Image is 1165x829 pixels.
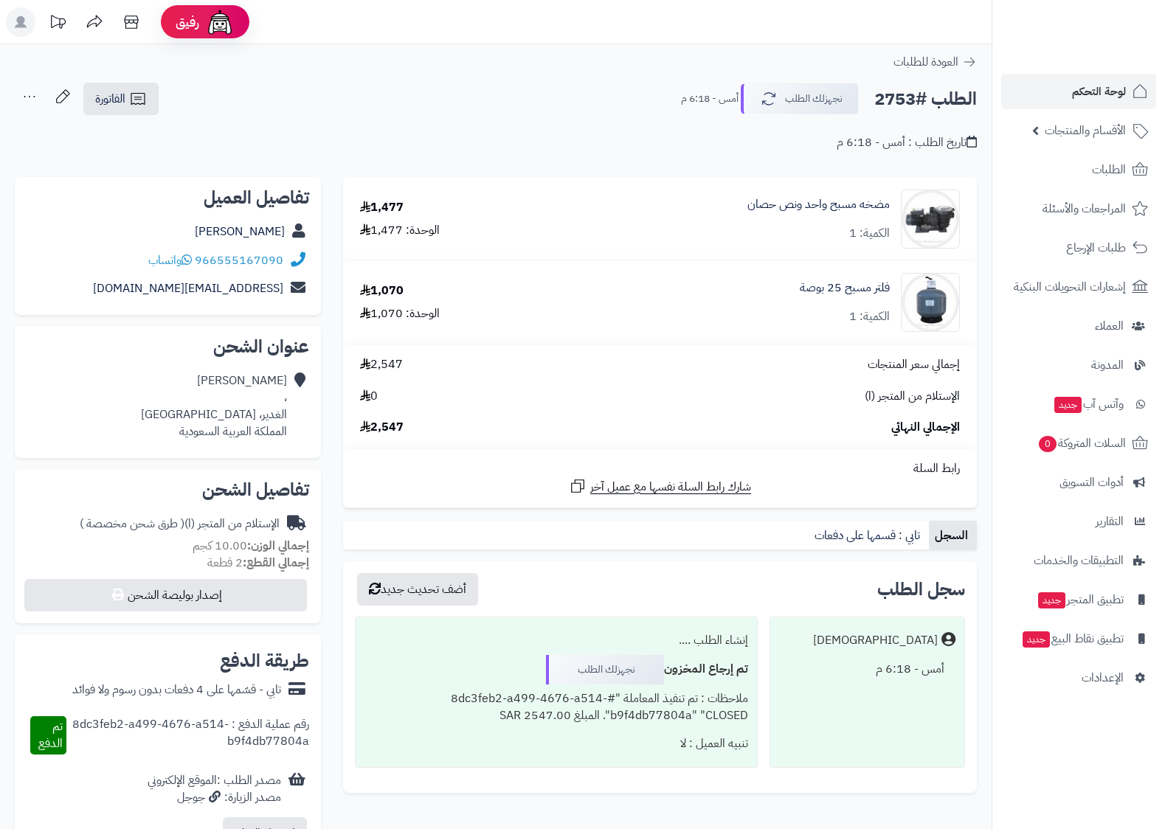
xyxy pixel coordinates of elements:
span: تم الدفع [38,718,63,752]
img: ESTP150-90x90.jpg [902,190,959,249]
small: أمس - 6:18 م [681,91,739,106]
span: جديد [1023,631,1050,648]
span: السلات المتروكة [1037,433,1126,454]
span: 2,547 [360,356,403,373]
span: شارك رابط السلة نفسها مع عميل آخر [590,479,751,496]
a: تابي : قسمها على دفعات [809,521,929,550]
div: الوحدة: 1,477 [360,222,440,239]
span: التطبيقات والخدمات [1034,550,1124,571]
a: تطبيق المتجرجديد [1001,582,1156,617]
a: الطلبات [1001,152,1156,187]
span: إجمالي سعر المنتجات [868,356,960,373]
button: إصدار بوليصة الشحن [24,579,307,611]
div: الوحدة: 1,070 [360,305,440,322]
a: [EMAIL_ADDRESS][DOMAIN_NAME] [93,280,283,297]
a: العودة للطلبات [893,53,977,71]
span: التقارير [1096,511,1124,532]
span: جديد [1054,397,1082,413]
span: رفيق [176,13,199,31]
small: 2 قطعة [207,554,309,572]
span: تطبيق نقاط البيع [1021,628,1124,649]
h2: الطلب #2753 [874,84,977,114]
button: نجهزلك الطلب [741,83,859,114]
div: تنبيه العميل : لا [364,729,748,758]
span: 2,547 [360,419,404,436]
a: إشعارات التحويلات البنكية [1001,269,1156,305]
div: الإستلام من المتجر (ا) [80,516,280,533]
span: طلبات الإرجاع [1066,237,1126,258]
span: المراجعات والأسئلة [1043,198,1126,219]
div: [PERSON_NAME] ، الغدير، [GEOGRAPHIC_DATA] المملكة العربية السعودية [141,372,287,440]
a: لوحة التحكم [1001,74,1156,109]
div: رابط السلة [349,460,971,477]
a: السلات المتروكة0 [1001,426,1156,461]
small: 10.00 كجم [193,537,309,555]
img: ai-face.png [205,7,235,37]
span: العودة للطلبات [893,53,958,71]
span: 0 [360,388,378,405]
strong: إجمالي الوزن: [247,537,309,555]
a: وآتس آبجديد [1001,386,1156,422]
span: الطلبات [1092,159,1126,180]
a: فلتر مسبح 25 بوصة [800,280,890,296]
b: تم إرجاع المخزون [664,660,748,678]
h3: سجل الطلب [877,580,965,598]
div: الكمية: 1 [849,225,890,242]
span: العملاء [1095,316,1124,336]
div: تابي - قسّمها على 4 دفعات بدون رسوم ولا فوائد [72,681,281,698]
a: السجل [929,521,977,550]
span: أدوات التسويق [1059,472,1124,493]
div: نجهزلك الطلب [546,655,664,684]
div: مصدر الزيارة: جوجل [148,789,281,806]
h2: تفاصيل العميل [27,189,309,207]
a: شارك رابط السلة نفسها مع عميل آخر [569,477,751,496]
strong: إجمالي القطع: [243,554,309,572]
div: 1,477 [360,199,404,216]
a: [PERSON_NAME] [195,223,285,240]
span: الإجمالي النهائي [891,419,960,436]
div: 1,070 [360,282,404,299]
div: مصدر الطلب :الموقع الإلكتروني [148,772,281,806]
span: لوحة التحكم [1072,81,1126,102]
a: 966555167090 [195,252,283,269]
a: الإعدادات [1001,660,1156,696]
span: وآتس آب [1053,394,1124,414]
div: إنشاء الطلب .... [364,626,748,655]
a: التطبيقات والخدمات [1001,543,1156,578]
div: رقم عملية الدفع : 8dc3feb2-a499-4676-a514-b9f4db77804a [66,716,309,755]
span: ( طرق شحن مخصصة ) [80,515,184,533]
span: المدونة [1091,355,1124,375]
h2: طريقة الدفع [220,652,309,670]
a: التقارير [1001,504,1156,539]
span: جديد [1038,592,1065,608]
img: logo-2.png [1065,16,1151,47]
button: أضف تحديث جديد [357,573,478,606]
a: المدونة [1001,347,1156,383]
span: 0 [1038,435,1057,453]
a: المراجعات والأسئلة [1001,191,1156,226]
a: واتساب [148,252,192,269]
a: الفاتورة [83,83,159,115]
span: إشعارات التحويلات البنكية [1014,277,1126,297]
div: الكمية: 1 [849,308,890,325]
span: الفاتورة [95,90,125,108]
div: ملاحظات : تم تنفيذ المعاملة "#8dc3feb2-a499-4676-a514-b9f4db77804a" "CLOSED". المبلغ 2547.00 SAR [364,684,748,730]
h2: عنوان الشحن [27,338,309,355]
a: تطبيق نقاط البيعجديد [1001,621,1156,656]
span: الإستلام من المتجر (ا) [865,388,960,405]
a: مضخه مسبح واحد ونص حصان [747,196,890,213]
h2: تفاصيل الشحن [27,481,309,499]
div: [DEMOGRAPHIC_DATA] [813,632,938,649]
span: تطبيق المتجر [1037,589,1124,610]
div: تاريخ الطلب : أمس - 6:18 م [837,134,977,151]
div: أمس - 6:18 م [779,655,955,684]
a: العملاء [1001,308,1156,344]
a: طلبات الإرجاع [1001,230,1156,266]
a: أدوات التسويق [1001,465,1156,500]
span: الإعدادات [1082,667,1124,688]
img: 1714236424-web3-90x90.jpg [902,273,959,332]
a: تحديثات المنصة [39,7,76,41]
span: الأقسام والمنتجات [1045,120,1126,141]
